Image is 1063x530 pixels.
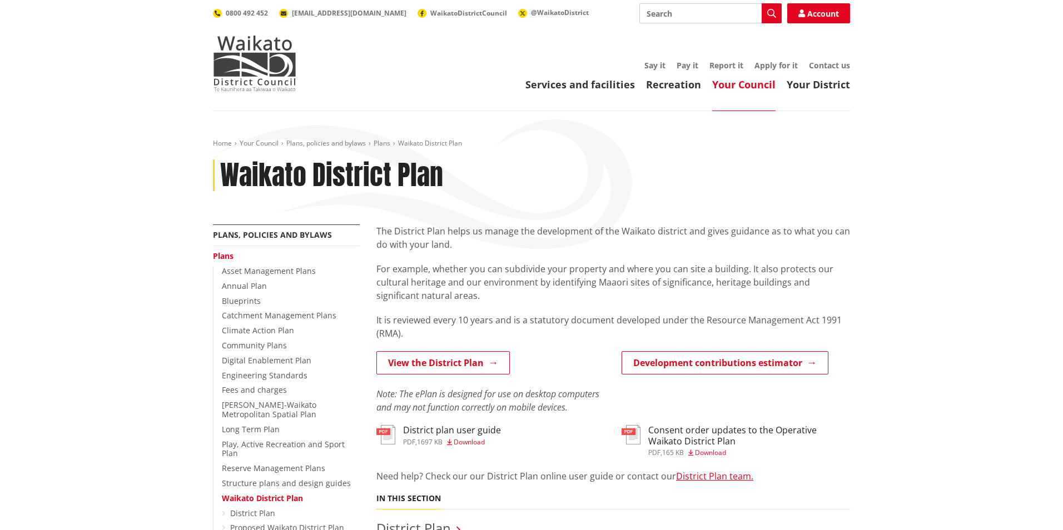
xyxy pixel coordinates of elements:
[286,138,366,148] a: Plans, policies and bylaws
[222,310,336,321] a: Catchment Management Plans
[787,3,850,23] a: Account
[646,78,701,91] a: Recreation
[622,425,850,456] a: Consent order updates to the Operative Waikato District Plan pdf,165 KB Download
[213,229,332,240] a: Plans, policies and bylaws
[809,60,850,71] a: Contact us
[639,3,782,23] input: Search input
[644,60,665,71] a: Say it
[648,425,850,446] h3: Consent order updates to the Operative Waikato District Plan
[531,8,589,17] span: @WaikatoDistrict
[292,8,406,18] span: [EMAIL_ADDRESS][DOMAIN_NAME]
[230,508,275,518] a: District Plan
[222,384,287,395] a: Fees and charges
[222,340,287,351] a: Community Plans
[222,463,325,473] a: Reserve Management Plans
[222,493,303,503] a: Waikato District Plan
[518,8,589,17] a: @WaikatoDistrict
[709,60,743,71] a: Report it
[376,351,510,374] a: View the District Plan
[676,470,753,482] a: District Plan team.
[648,449,850,456] div: ,
[398,138,462,148] span: Waikato District Plan
[677,60,698,71] a: Pay it
[213,139,850,148] nav: breadcrumb
[376,262,850,302] p: For example, whether you can subdivide your property and where you can site a building. It also p...
[213,36,296,91] img: Waikato District Council - Te Kaunihera aa Takiwaa o Waikato
[222,281,267,291] a: Annual Plan
[662,448,684,457] span: 165 KB
[376,388,599,413] em: Note: The ePlan is designed for use on desktop computers and may not function correctly on mobile...
[213,251,234,261] a: Plans
[417,437,443,447] span: 1697 KB
[222,266,316,276] a: Asset Management Plans
[222,355,311,366] a: Digital Enablement Plan
[376,469,850,483] p: Need help? Check our our District Plan online user guide or contact our
[712,78,776,91] a: Your Council
[403,437,415,447] span: pdf
[754,60,798,71] a: Apply for it
[222,439,345,459] a: Play, Active Recreation and Sport Plan
[376,494,441,503] h5: In this section
[695,448,726,457] span: Download
[622,351,828,374] a: Development contributions estimator
[222,399,316,419] a: [PERSON_NAME]-Waikato Metropolitan Spatial Plan
[430,8,507,18] span: WaikatoDistrictCouncil
[220,159,443,192] h1: Waikato District Plan
[222,424,280,434] a: Long Term Plan
[525,78,635,91] a: Services and facilities
[240,138,279,148] a: Your Council
[222,478,351,488] a: Structure plans and design guides
[222,325,294,336] a: Climate Action Plan
[374,138,390,148] a: Plans
[403,439,501,446] div: ,
[226,8,268,18] span: 0800 492 452
[213,138,232,148] a: Home
[279,8,406,18] a: [EMAIL_ADDRESS][DOMAIN_NAME]
[454,437,485,447] span: Download
[622,425,640,444] img: document-pdf.svg
[222,370,307,381] a: Engineering Standards
[213,8,268,18] a: 0800 492 452
[376,224,850,251] p: The District Plan helps us manage the development of the Waikato district and gives guidance as t...
[418,8,507,18] a: WaikatoDistrictCouncil
[787,78,850,91] a: Your District
[403,425,501,436] h3: District plan user guide
[222,296,261,306] a: Blueprints
[376,425,501,445] a: District plan user guide pdf,1697 KB Download
[376,313,850,340] p: It is reviewed every 10 years and is a statutory document developed under the Resource Management...
[376,425,395,444] img: document-pdf.svg
[648,448,660,457] span: pdf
